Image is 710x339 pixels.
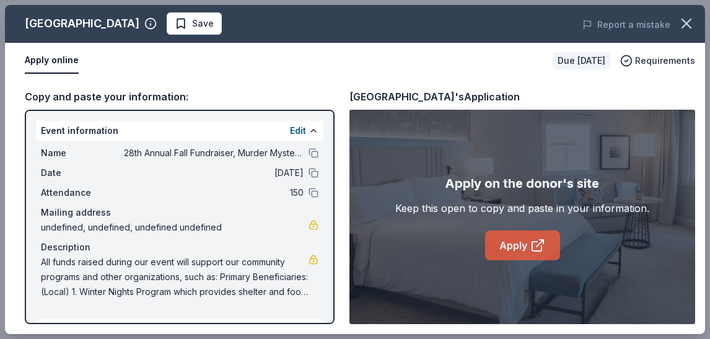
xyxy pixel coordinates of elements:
div: Due [DATE] [553,52,610,69]
div: Description [41,240,318,255]
div: Keep this open to copy and paste in your information. [395,201,649,216]
div: Event information [36,121,323,141]
button: Apply online [25,48,79,74]
span: Save [192,16,214,31]
button: Report a mistake [582,17,670,32]
div: Apply on the donor's site [445,174,600,193]
span: 28th Annual Fall Fundraiser, Murder Mystery Luncheon and Auction [124,146,304,161]
button: Save [167,12,222,35]
button: Edit [290,123,306,138]
button: Edit [290,322,306,337]
span: All funds raised during our event will support our community programs and other organizations, su... [41,255,309,299]
div: [GEOGRAPHIC_DATA]'s Application [349,89,520,105]
a: Apply [485,231,560,260]
span: Date [41,165,124,180]
span: 150 [124,185,304,200]
div: Copy and paste your information: [25,89,335,105]
span: [DATE] [124,165,304,180]
span: Attendance [41,185,124,200]
span: undefined, undefined, undefined undefined [41,220,309,235]
span: Name [41,146,124,161]
div: Organization information [36,319,323,339]
div: Mailing address [41,205,318,220]
span: Requirements [635,53,695,68]
button: Requirements [620,53,695,68]
div: [GEOGRAPHIC_DATA] [25,14,139,33]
